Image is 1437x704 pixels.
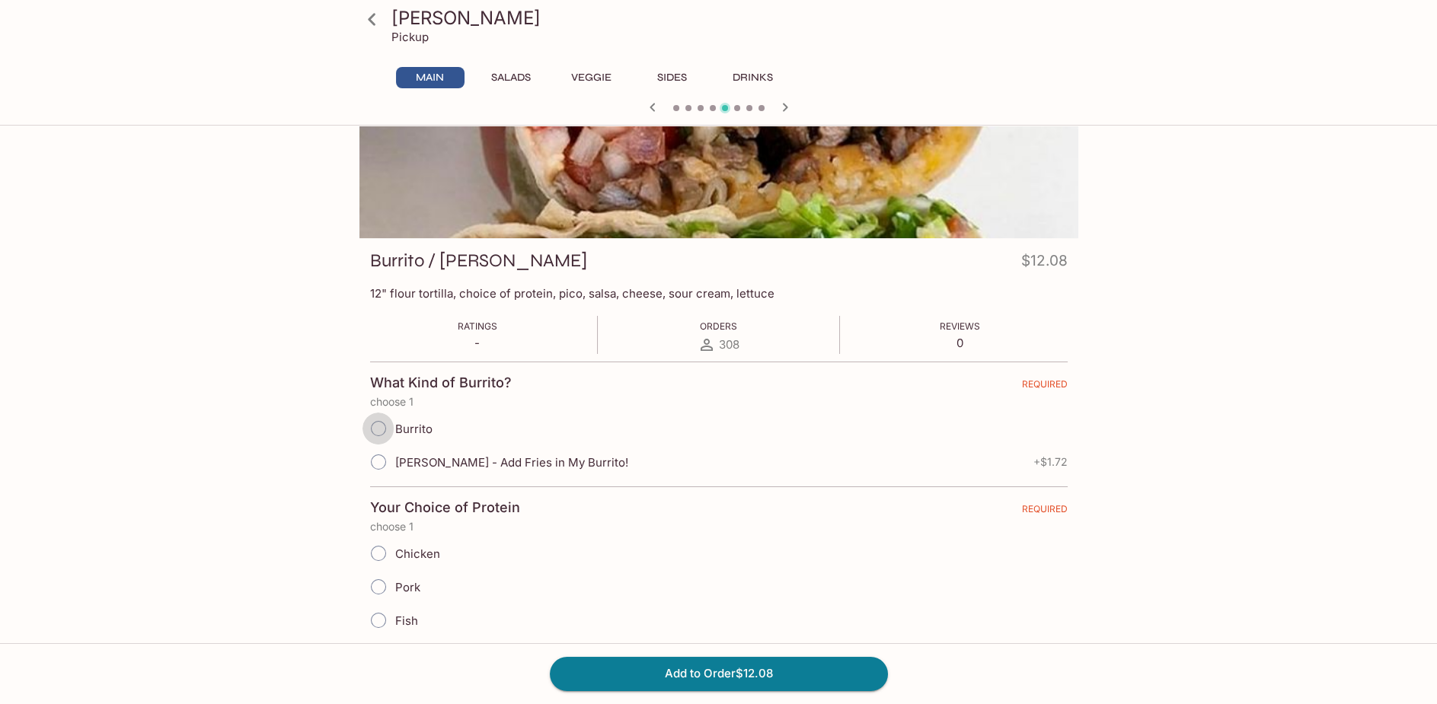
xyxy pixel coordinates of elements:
h3: Burrito / [PERSON_NAME] [370,249,587,272]
button: Sides [638,67,707,88]
button: Add to Order$12.08 [550,657,888,690]
h4: What Kind of Burrito? [370,374,512,391]
span: Pork [395,580,420,594]
button: Drinks [719,67,787,88]
h4: $12.08 [1021,249,1068,279]
button: Veggie [557,67,626,88]
button: Salads [477,67,545,88]
div: Burrito / Cali Burrito [359,37,1078,238]
span: Burrito [395,422,433,436]
p: - [458,336,497,350]
span: Reviews [940,320,980,332]
span: Fish [395,613,418,628]
span: Chicken [395,546,440,561]
button: Main [396,67,465,88]
span: 308 [719,337,739,352]
span: + $1.72 [1033,456,1068,468]
p: 0 [940,336,980,350]
p: Pickup [391,30,429,44]
p: choose 1 [370,396,1068,408]
h3: [PERSON_NAME] [391,6,1072,30]
span: REQUIRED [1022,503,1068,521]
h4: Your Choice of Protein [370,499,520,516]
span: [PERSON_NAME] - Add Fries in My Burrito! [395,455,628,470]
p: choose 1 [370,521,1068,533]
span: Orders [700,320,737,332]
span: Ratings [458,320,497,332]
p: 12" flour tortilla, choice of protein, pico, salsa, cheese, sour cream, lettuce [370,286,1068,301]
span: REQUIRED [1022,378,1068,396]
